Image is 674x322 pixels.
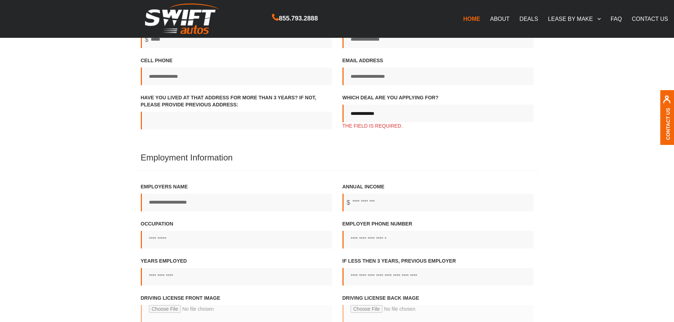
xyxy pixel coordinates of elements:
[141,268,332,286] input: Years employed
[342,220,534,248] label: Employer phone number
[141,183,332,211] label: Employers name
[141,112,332,129] input: Have you lived at that address for more than 3 years? If not, Please provide previous address:
[141,30,332,48] input: Monthly Payment
[342,183,534,211] label: Annual income
[342,30,534,48] input: Home Phone
[342,257,534,286] label: If less then 3 years, Previous employer
[606,11,627,26] a: FAQ
[145,4,219,34] img: Swift Autos
[141,68,332,85] input: Cell Phone
[272,16,318,22] a: 855.793.2888
[141,257,332,286] label: Years employed
[514,11,543,26] a: DEALS
[141,231,332,248] input: Occupation
[141,94,332,129] label: Have you lived at that address for more than 3 years? If not, Please provide previous address:
[627,11,673,26] a: CONTACT US
[458,11,485,26] a: HOME
[141,57,332,85] label: Cell Phone
[342,105,534,122] input: Which Deal Are You Applying For?
[663,95,671,108] img: contact us, iconuser
[342,268,534,286] input: If less then 3 years, Previous employer
[342,122,534,129] span: The field is required.
[136,153,539,170] h4: Employment Information
[141,220,332,248] label: Occupation
[543,11,606,26] a: LEASE BY MAKE
[342,94,534,136] label: Which Deal Are You Applying For?
[665,108,671,140] a: Contact Us
[342,57,534,85] label: Email address
[342,231,534,248] input: Employer phone number
[342,194,534,211] input: Annual income
[342,68,534,85] input: Email address
[279,13,318,24] span: 855.793.2888
[485,11,514,26] a: ABOUT
[141,194,332,211] input: Employers name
